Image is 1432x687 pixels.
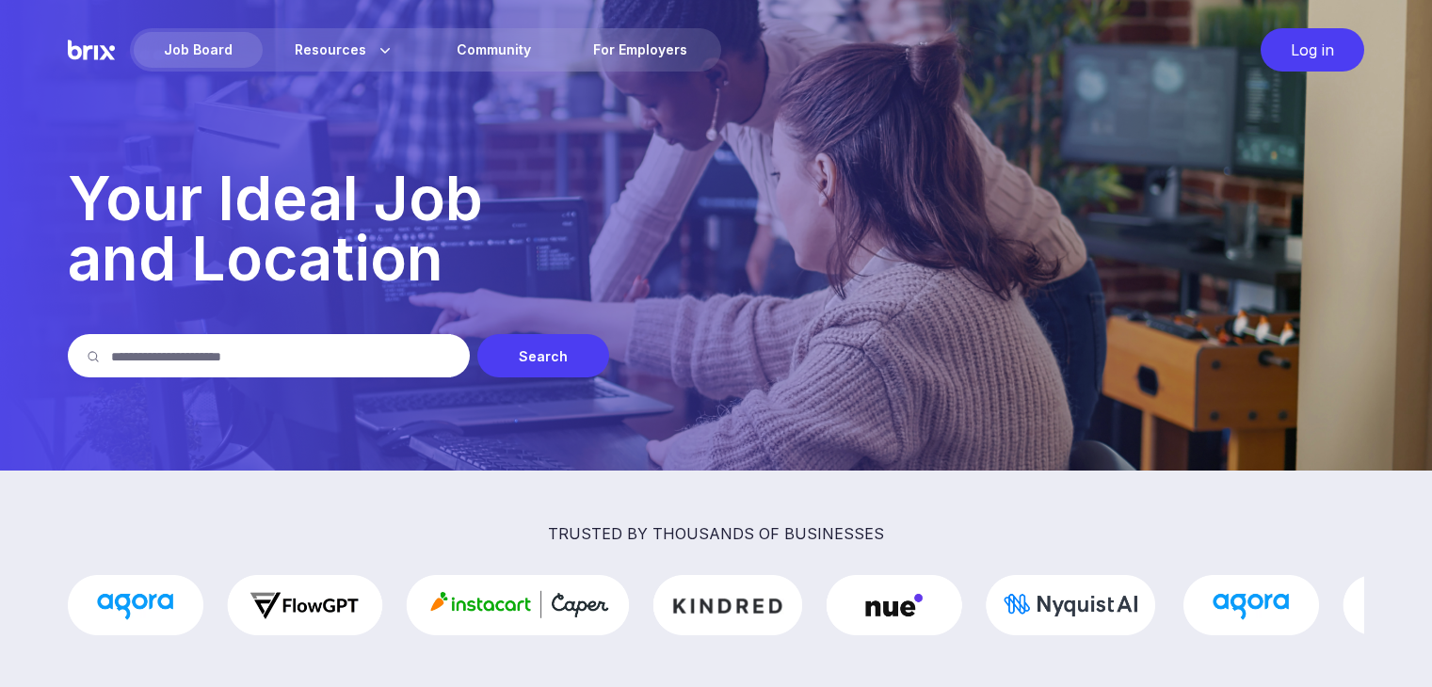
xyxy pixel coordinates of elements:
div: Log in [1261,28,1364,72]
p: Your Ideal Job and Location [68,168,1364,289]
img: Brix Logo [68,28,115,72]
div: Job Board [134,32,263,68]
a: Community [426,32,561,68]
div: Search [477,334,609,377]
div: Resources [265,32,425,68]
a: For Employers [563,32,717,68]
a: Log in [1251,28,1364,72]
